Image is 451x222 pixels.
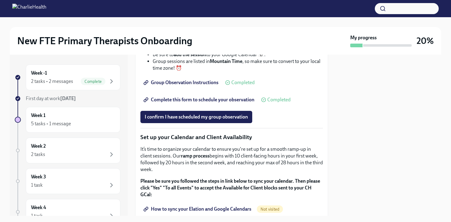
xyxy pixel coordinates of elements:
span: Not visited [257,207,283,212]
h6: Week -1 [31,70,47,76]
a: Week 22 tasks [15,138,120,163]
h6: Week 2 [31,143,46,150]
span: I confirm I have scheduled my group observation [145,114,248,120]
strong: [DATE] [60,95,76,101]
h6: Week 4 [31,204,46,211]
span: How to sync your Elation and Google Calendars [145,206,251,212]
div: 1 task [31,212,43,219]
strong: ramp process [181,153,210,159]
h6: Week 1 [31,112,45,119]
span: Complete this form to schedule your observation [145,97,254,103]
button: I confirm I have scheduled my group observation [140,111,252,123]
div: 2 tasks [31,151,45,158]
a: Week 31 task [15,168,120,194]
span: First day at work [26,95,76,101]
strong: Please be sure you followed the steps in link below to sync your calendar. Then please click "Yes... [140,178,320,197]
strong: Mountain Time [210,58,242,64]
strong: add the session [174,52,206,57]
a: Complete this form to schedule your observation [140,94,259,106]
img: CharlieHealth [12,4,46,14]
h3: 20% [417,35,434,46]
a: How to sync your Elation and Google Calendars [140,203,256,215]
span: Completed [231,80,255,85]
span: Group Observation Instructions [145,80,218,86]
span: Complete [81,79,105,84]
h6: Week 3 [31,173,46,180]
span: Completed [267,97,291,102]
strong: My progress [350,34,377,41]
div: 2 tasks • 2 messages [31,78,73,85]
div: 5 tasks • 1 message [31,120,71,127]
a: Week -12 tasks • 2 messagesComplete [15,64,120,90]
p: It’s time to organize your calendar to ensure you're set up for a smooth ramp-up in client sessio... [140,146,323,173]
h2: New FTE Primary Therapists Onboarding [17,35,192,47]
a: Week 15 tasks • 1 message [15,107,120,133]
p: Set up your Calendar and Client Availability [140,133,323,141]
a: Group Observation Instructions [140,76,223,89]
div: 1 task [31,182,43,189]
li: Group sessions are listed in , so make sure to convert to your local time zone! ⏰ [153,58,323,72]
a: First day at work[DATE] [15,95,120,102]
